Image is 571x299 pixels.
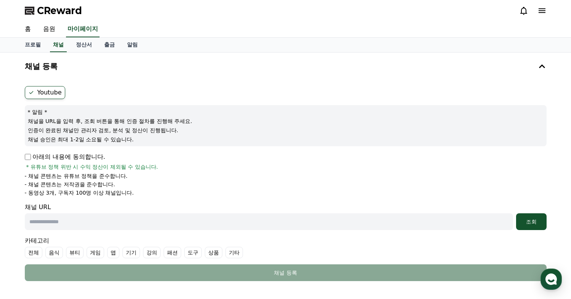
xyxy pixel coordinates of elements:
div: 채널 등록 [40,269,531,277]
label: 뷰티 [66,247,84,258]
button: 채널 등록 [22,56,550,77]
a: 프로필 [19,38,47,52]
a: 마이페이지 [66,21,100,37]
label: Youtube [25,86,65,99]
p: 인증이 완료된 채널만 관리자 검토, 분석 및 정산이 진행됩니다. [28,126,544,134]
label: 패션 [164,247,181,258]
button: 조회 [516,213,547,230]
span: CReward [37,5,82,17]
span: 설정 [118,247,127,253]
span: 대화 [70,248,79,254]
a: CReward [25,5,82,17]
p: - 동영상 3개, 구독자 100명 이상 채널입니다. [25,189,134,197]
a: 음원 [37,21,61,37]
a: 출금 [98,38,121,52]
label: 기타 [225,247,243,258]
button: 채널 등록 [25,264,547,281]
label: 상품 [205,247,222,258]
div: 조회 [519,218,544,225]
span: * 유튜브 정책 위반 시 수익 정산이 제외될 수 있습니다. [26,163,158,171]
label: 강의 [143,247,161,258]
span: 홈 [24,247,29,253]
a: 홈 [19,21,37,37]
a: 정산서 [70,38,98,52]
p: 채널을 URL을 입력 후, 조회 버튼을 통해 인증 절차를 진행해 주세요. [28,117,544,125]
div: 카테고리 [25,236,547,258]
label: 전체 [25,247,42,258]
label: 게임 [87,247,104,258]
label: 기기 [122,247,140,258]
a: 대화 [50,236,98,255]
a: 설정 [98,236,146,255]
div: 채널 URL [25,203,547,230]
p: - 채널 콘텐츠는 저작권을 준수합니다. [25,181,115,188]
label: 앱 [107,247,119,258]
label: 도구 [184,247,202,258]
a: 알림 [121,38,144,52]
h4: 채널 등록 [25,62,58,70]
p: 채널 승인은 최대 1-2일 소요될 수 있습니다. [28,136,544,143]
a: 홈 [2,236,50,255]
p: - 채널 콘텐츠는 유튜브 정책을 준수합니다. [25,172,128,180]
a: 채널 [50,38,67,52]
label: 음식 [45,247,63,258]
p: 아래의 내용에 동의합니다. [25,152,105,161]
